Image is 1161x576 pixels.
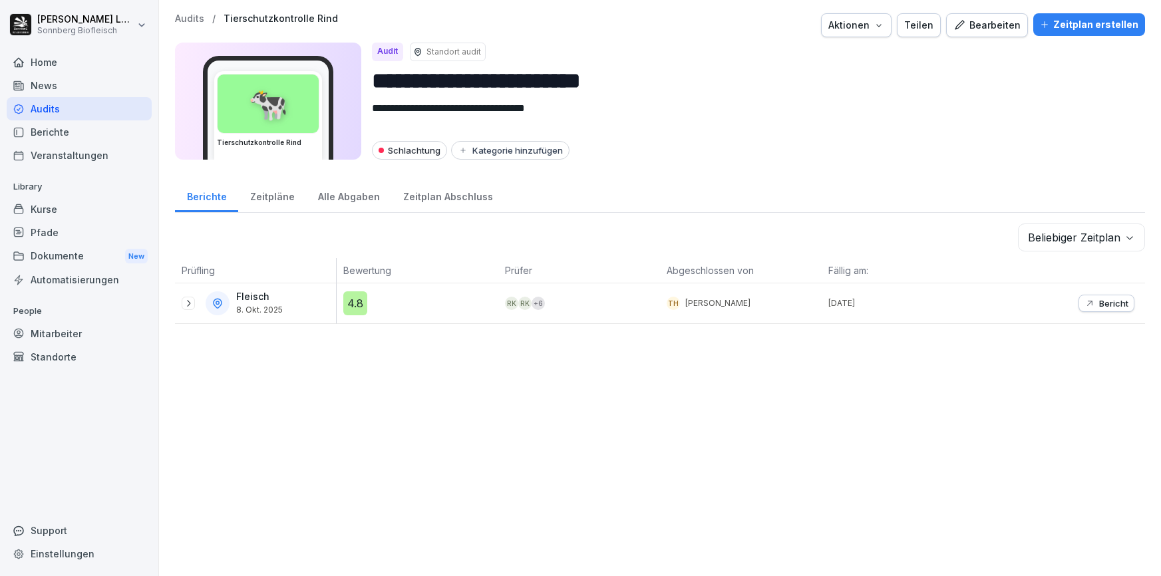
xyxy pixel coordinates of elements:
[343,291,367,315] div: 4.8
[7,74,152,97] a: News
[175,178,238,212] a: Berichte
[125,249,148,264] div: New
[1033,13,1145,36] button: Zeitplan erstellen
[7,244,152,269] div: Dokumente
[175,13,204,25] a: Audits
[821,13,892,37] button: Aktionen
[7,301,152,322] p: People
[218,74,319,133] div: 🐄
[7,519,152,542] div: Support
[7,51,152,74] a: Home
[238,178,306,212] a: Zeitpläne
[37,14,134,25] p: [PERSON_NAME] Lumetsberger
[217,138,319,148] h3: Tierschutzkontrolle Rind
[7,198,152,221] a: Kurse
[1040,17,1138,32] div: Zeitplan erstellen
[7,120,152,144] a: Berichte
[224,13,338,25] a: Tierschutzkontrolle Rind
[182,263,329,277] p: Prüfling
[7,97,152,120] a: Audits
[306,178,391,212] a: Alle Abgaben
[236,305,283,315] p: 8. Okt. 2025
[7,176,152,198] p: Library
[828,18,884,33] div: Aktionen
[7,144,152,167] a: Veranstaltungen
[904,18,933,33] div: Teilen
[372,141,447,160] div: Schlachtung
[7,322,152,345] a: Mitarbeiter
[667,297,680,310] div: TH
[458,145,563,156] div: Kategorie hinzufügen
[953,18,1021,33] div: Bearbeiten
[828,297,983,309] p: [DATE]
[372,43,403,61] div: Audit
[236,291,283,303] p: Fleisch
[667,263,815,277] p: Abgeschlossen von
[897,13,941,37] button: Teilen
[505,297,518,310] div: RK
[343,263,492,277] p: Bewertung
[1078,295,1134,312] button: Bericht
[822,258,983,283] th: Fällig am:
[426,46,481,58] p: Standort audit
[7,268,152,291] a: Automatisierungen
[451,141,570,160] button: Kategorie hinzufügen
[7,542,152,565] a: Einstellungen
[498,258,660,283] th: Prüfer
[7,244,152,269] a: DokumenteNew
[37,26,134,35] p: Sonnberg Biofleisch
[946,13,1028,37] button: Bearbeiten
[391,178,504,212] a: Zeitplan Abschluss
[7,345,152,368] a: Standorte
[685,297,750,309] p: [PERSON_NAME]
[7,221,152,244] a: Pfade
[1099,298,1128,309] p: Bericht
[532,297,545,310] div: + 6
[518,297,532,310] div: RK
[212,13,216,25] p: /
